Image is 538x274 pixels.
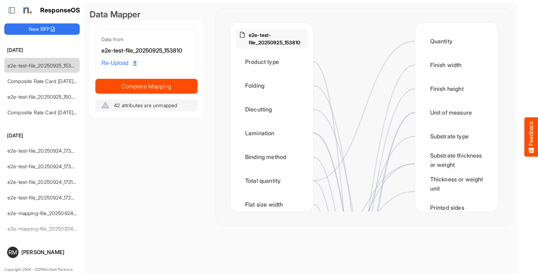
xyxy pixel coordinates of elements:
[421,78,492,100] div: Finish height
[236,98,307,120] div: Diecutting
[421,30,492,52] div: Quantity
[421,173,492,195] div: Thickness or weight unit
[421,54,492,76] div: Finish width
[101,46,191,55] div: e2e-test-file_20250925_153810
[20,3,34,17] img: Northell
[421,197,492,219] div: Printed sides
[40,7,80,14] h1: ResponseOS
[90,9,203,21] div: Data Mapper
[7,210,91,216] a: e2e-mapping-file_20250924_172830
[236,122,307,144] div: Lamination
[236,146,307,168] div: Binding method
[9,250,17,255] span: RM
[95,79,197,94] button: Complete Mapping
[524,117,538,157] button: Feedback
[421,149,492,171] div: Substrate thickness or weight
[236,170,307,192] div: Total quantity
[4,132,80,139] h6: [DATE]
[7,148,80,154] a: e2e-test-file_20250924_173550
[249,31,305,46] p: e2e-test-file_20250925_153810
[7,109,92,115] a: Composite Rate Card [DATE]_smaller
[7,194,79,201] a: e2e-test-file_20250924_172913
[421,125,492,147] div: Substrate type
[236,193,307,215] div: Flat size width
[99,56,140,70] a: Re-Upload
[421,102,492,124] div: Unit of measure
[7,62,79,68] a: e2e-test-file_20250925_153810
[7,179,79,185] a: e2e-test-file_20250924_173139
[101,35,191,43] div: Data from
[236,75,307,97] div: Folding
[96,81,197,91] span: Complete Mapping
[7,78,92,84] a: Composite Rate Card [DATE]_smaller
[7,163,80,169] a: e2e-test-file_20250924_173220
[21,250,77,255] div: [PERSON_NAME]
[114,102,177,108] span: 42 attributes are unmapped
[101,59,137,68] span: Re-Upload
[4,23,80,35] button: New RFP
[7,94,80,100] a: e2e-test-file_20250925_150856
[236,51,307,73] div: Product type
[4,46,80,54] h6: [DATE]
